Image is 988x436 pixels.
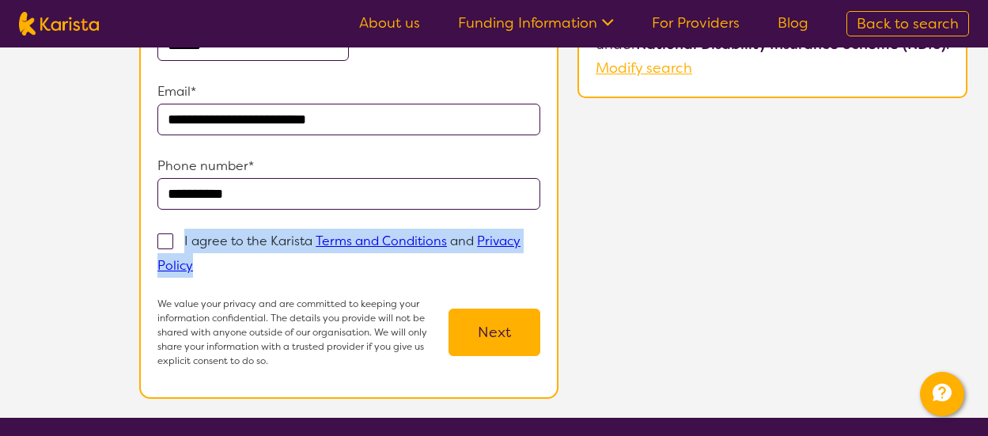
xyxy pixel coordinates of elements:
[596,59,692,78] a: Modify search
[157,80,540,104] p: Email*
[359,13,420,32] a: About us
[19,12,99,36] img: Karista logo
[652,13,740,32] a: For Providers
[778,13,808,32] a: Blog
[157,154,540,178] p: Phone number*
[920,372,964,416] button: Channel Menu
[157,233,520,274] p: I agree to the Karista and
[449,309,540,356] button: Next
[316,233,447,249] a: Terms and Conditions
[458,13,614,32] a: Funding Information
[846,11,969,36] a: Back to search
[157,297,449,368] p: We value your privacy and are committed to keeping your information confidential. The details you...
[857,14,959,33] span: Back to search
